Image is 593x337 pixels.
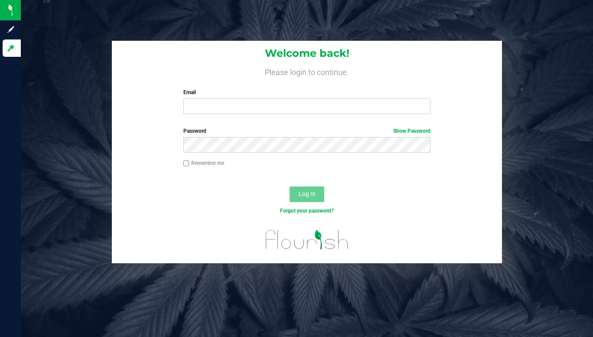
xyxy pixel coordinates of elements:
h1: Welcome back! [112,48,502,59]
button: Log In [290,186,324,202]
span: Log In [299,190,316,197]
label: Email [183,88,430,96]
a: Show Password [393,128,430,134]
inline-svg: Log in [7,44,15,52]
label: Remember me [183,159,224,167]
img: flourish_logo.svg [258,224,356,255]
span: Password [183,128,206,134]
a: Forgot your password? [280,208,334,214]
inline-svg: Sign up [7,25,15,34]
h4: Please login to continue. [112,66,502,76]
input: Remember me [183,160,189,167]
